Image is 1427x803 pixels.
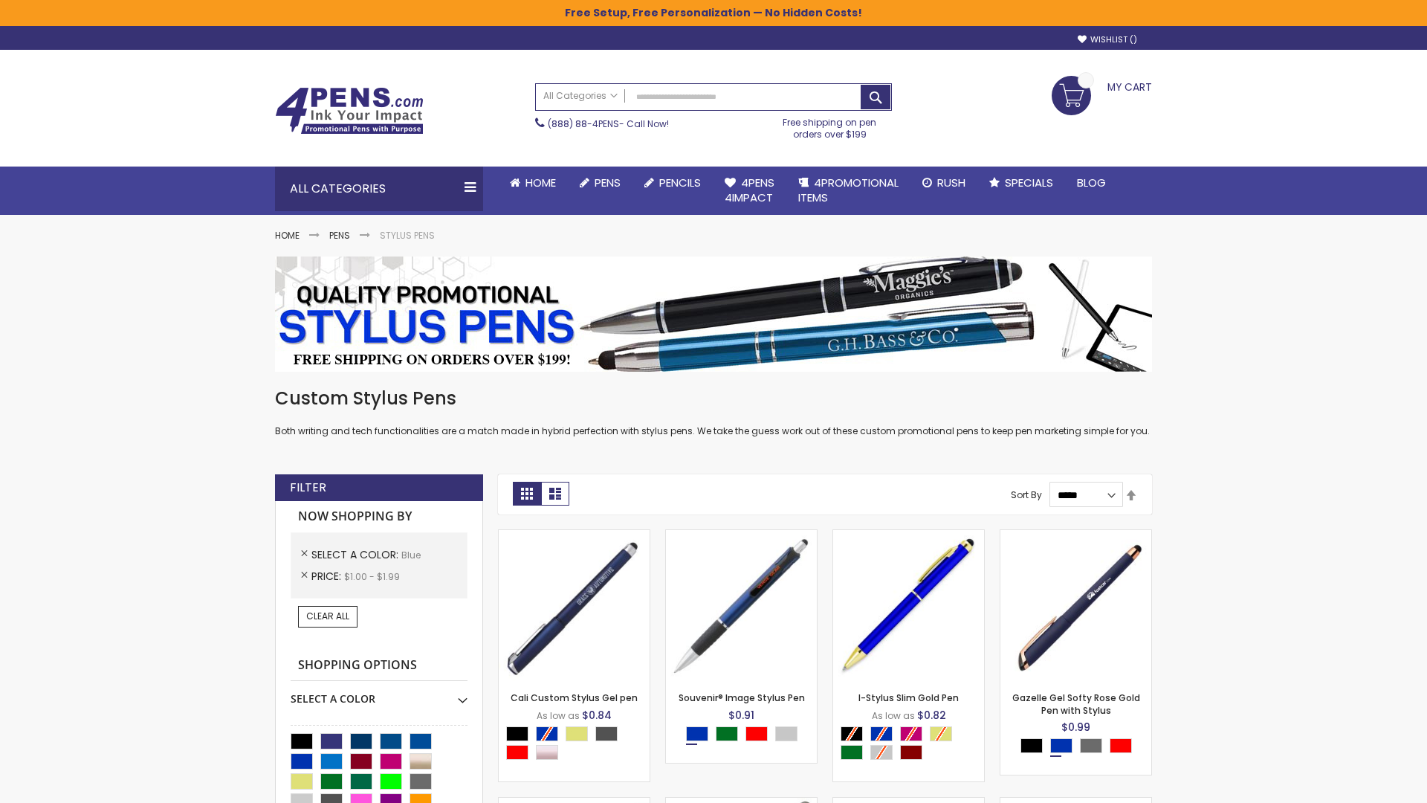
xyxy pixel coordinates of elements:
[833,529,984,542] a: I-Stylus Slim Gold-Blue
[910,167,977,199] a: Rush
[525,175,556,190] span: Home
[841,745,863,760] div: Green
[1000,529,1151,542] a: Gazelle Gel Softy Rose Gold Pen with Stylus-Blue
[775,726,797,741] div: Silver
[900,745,922,760] div: Wine
[548,117,669,130] span: - Call Now!
[713,167,786,215] a: 4Pens4impact
[1011,488,1042,501] label: Sort By
[1020,738,1139,757] div: Select A Color
[568,167,632,199] a: Pens
[716,726,738,741] div: Green
[666,529,817,542] a: Souvenir® Image Stylus Pen-Blue
[595,175,621,190] span: Pens
[344,570,400,583] span: $1.00 - $1.99
[566,726,588,741] div: Gold
[1020,738,1043,753] div: Black
[306,610,349,622] span: Clear All
[543,90,618,102] span: All Categories
[291,681,467,706] div: Select A Color
[595,726,618,741] div: Gunmetal
[666,530,817,681] img: Souvenir® Image Stylus Pen-Blue
[798,175,899,205] span: 4PROMOTIONAL ITEMS
[659,175,701,190] span: Pencils
[275,257,1152,372] img: Stylus Pens
[632,167,713,199] a: Pencils
[275,87,424,135] img: 4Pens Custom Pens and Promotional Products
[380,229,435,242] strong: Stylus Pens
[679,691,805,704] a: Souvenir® Image Stylus Pen
[548,117,619,130] a: (888) 88-4PENS
[937,175,965,190] span: Rush
[513,482,541,506] strong: Grid
[1012,691,1140,716] a: Gazelle Gel Softy Rose Gold Pen with Stylus
[506,745,528,760] div: Red
[1078,34,1137,45] a: Wishlist
[686,726,708,741] div: Blue
[872,709,915,722] span: As low as
[977,167,1065,199] a: Specials
[536,745,558,760] div: Rose Gold
[506,726,650,764] div: Select A Color
[511,691,638,704] a: Cali Custom Stylus Gel pen
[275,229,300,242] a: Home
[498,167,568,199] a: Home
[1065,167,1118,199] a: Blog
[786,167,910,215] a: 4PROMOTIONALITEMS
[841,726,984,764] div: Select A Color
[1005,175,1053,190] span: Specials
[401,549,421,561] span: Blue
[499,530,650,681] img: Cali Custom Stylus Gel pen-Blue
[291,650,467,682] strong: Shopping Options
[537,709,580,722] span: As low as
[768,111,893,141] div: Free shipping on pen orders over $199
[275,387,1152,410] h1: Custom Stylus Pens
[290,480,326,496] strong: Filter
[917,708,946,723] span: $0.82
[1000,530,1151,681] img: Gazelle Gel Softy Rose Gold Pen with Stylus-Blue
[329,229,350,242] a: Pens
[1080,738,1102,753] div: Grey
[1077,175,1106,190] span: Blog
[298,606,357,627] a: Clear All
[833,530,984,681] img: I-Stylus Slim Gold-Blue
[275,167,483,211] div: All Categories
[311,547,401,562] span: Select A Color
[506,726,528,741] div: Black
[1050,738,1072,753] div: Blue
[536,84,625,109] a: All Categories
[728,708,754,723] span: $0.91
[858,691,959,704] a: I-Stylus Slim Gold Pen
[745,726,768,741] div: Red
[311,569,344,584] span: Price
[291,501,467,532] strong: Now Shopping by
[275,387,1152,438] div: Both writing and tech functionalities are a match made in hybrid perfection with stylus pens. We ...
[582,708,612,723] span: $0.84
[686,726,805,745] div: Select A Color
[725,175,774,205] span: 4Pens 4impact
[1110,738,1132,753] div: Red
[499,529,650,542] a: Cali Custom Stylus Gel pen-Blue
[1061,720,1090,735] span: $0.99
